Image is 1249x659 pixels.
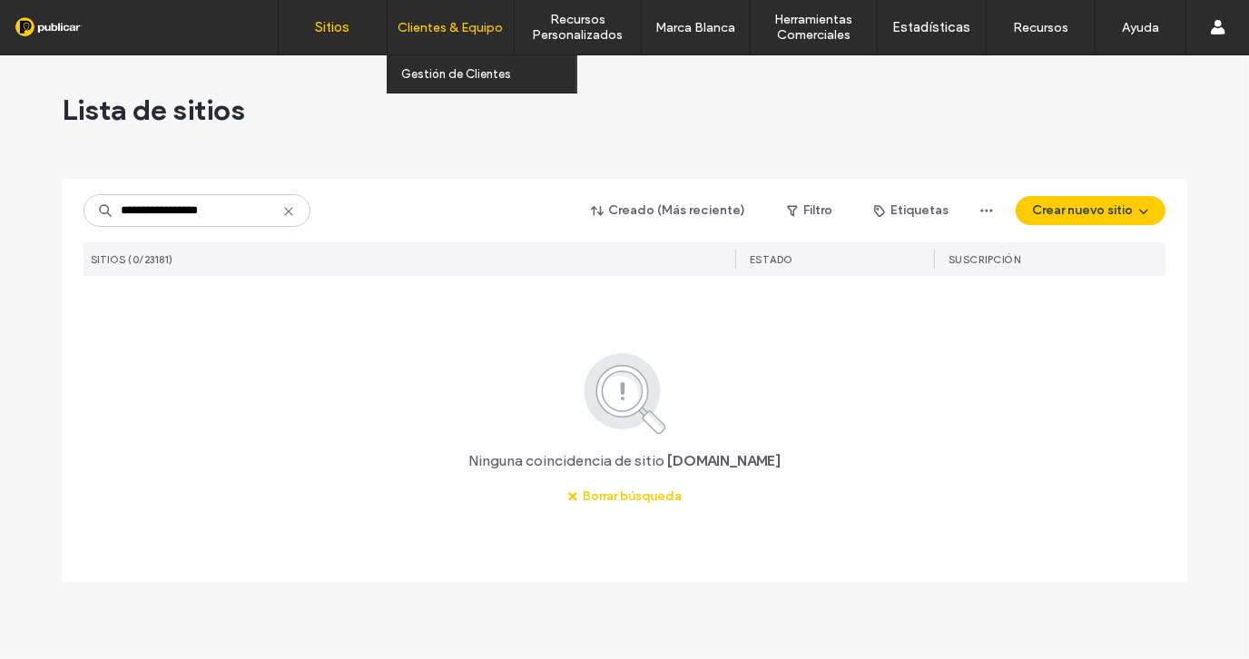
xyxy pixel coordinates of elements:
[468,451,664,471] span: Ninguna coincidencia de sitio
[893,19,971,35] label: Estadísticas
[401,67,511,81] label: Gestión de Clientes
[769,196,851,225] button: Filtro
[750,253,793,266] span: ESTADO
[401,55,576,93] a: Gestión de Clientes
[575,196,762,225] button: Creado (Más reciente)
[656,20,736,35] label: Marca Blanca
[858,196,965,225] button: Etiquetas
[62,92,245,128] span: Lista de sitios
[667,451,781,471] span: [DOMAIN_NAME]
[316,19,350,35] label: Sitios
[559,349,691,437] img: search.svg
[1122,20,1159,35] label: Ayuda
[751,12,877,43] label: Herramientas Comerciales
[91,253,173,266] span: SITIOS (0/23181)
[39,13,89,29] span: Ayuda
[949,253,1021,266] span: Suscripción
[551,482,699,511] button: Borrar búsqueda
[515,12,641,43] label: Recursos Personalizados
[1016,196,1165,225] button: Crear nuevo sitio
[1013,20,1068,35] label: Recursos
[398,20,504,35] label: Clientes & Equipo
